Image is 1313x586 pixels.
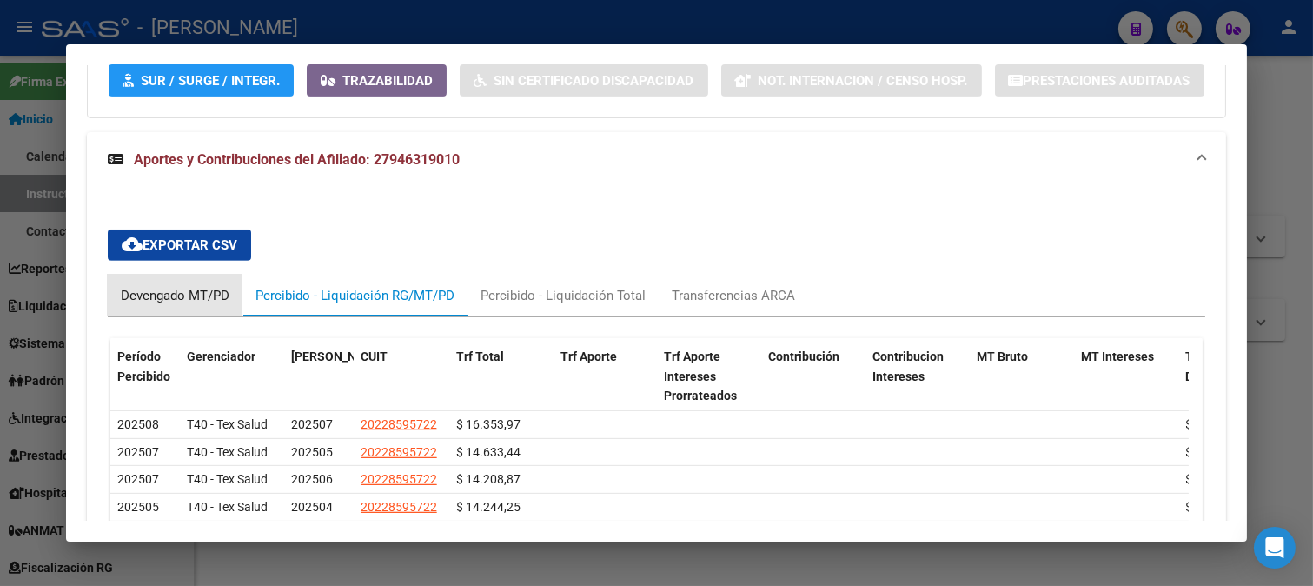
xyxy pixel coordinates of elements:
span: Trf Total [456,350,504,363]
span: $ 14.633,44 [456,445,521,459]
span: Trazabilidad [342,73,433,89]
datatable-header-cell: Trf Aporte Intereses Prorrateados [658,338,762,415]
span: Sin Certificado Discapacidad [494,73,694,89]
span: Contribucion Intereses [873,350,945,383]
span: [PERSON_NAME] [291,350,385,363]
span: Exportar CSV [122,237,237,253]
datatable-header-cell: Trf Aporte [554,338,658,415]
span: Prestaciones Auditadas [1024,73,1190,89]
mat-icon: cloud_download [122,234,143,255]
div: Percibido - Liquidación Total [481,286,647,305]
button: Trazabilidad [307,64,447,97]
span: $ 14.244,25 [456,500,521,514]
span: Contribución [769,350,840,363]
span: T40 - Tex Salud [187,445,268,459]
span: CUIT [361,350,388,363]
span: Not. Internacion / Censo Hosp. [759,73,968,89]
span: 202507 [117,472,159,486]
datatable-header-cell: MT Intereses [1075,338,1179,415]
span: $ 14.208,87 [1186,445,1250,459]
button: Exportar CSV [108,230,251,261]
span: 202507 [117,445,159,459]
span: 202508 [117,417,159,431]
span: Aportes y Contribuciones del Afiliado: 27946319010 [134,151,460,168]
span: Trf Personal Domestico [1186,350,1255,383]
button: Not. Internacion / Censo Hosp. [721,64,982,97]
datatable-header-cell: Contribucion Intereses [866,338,971,415]
span: Trf Aporte Intereses Prorrateados [665,350,738,403]
span: Gerenciador [187,350,255,363]
span: 202506 [291,472,333,486]
span: 202507 [291,417,333,431]
span: 20228595722 [361,500,437,514]
span: 20228595722 [361,417,437,431]
span: MT Bruto [978,350,1029,363]
div: Devengado MT/PD [121,286,229,305]
button: SUR / SURGE / INTEGR. [109,64,294,97]
button: Sin Certificado Discapacidad [460,64,708,97]
span: SUR / SURGE / INTEGR. [141,73,280,89]
datatable-header-cell: Gerenciador [180,338,284,415]
span: T40 - Tex Salud [187,500,268,514]
span: $ 16.353,97 [1186,417,1250,431]
span: 20228595722 [361,445,437,459]
span: 202505 [291,445,333,459]
datatable-header-cell: Período Devengado [284,338,354,415]
span: Período Percibido [117,350,170,383]
span: 202505 [117,500,159,514]
span: MT Intereses [1082,350,1155,363]
datatable-header-cell: Contribución [762,338,866,415]
span: Trf Aporte [560,350,617,363]
mat-expansion-panel-header: Aportes y Contribuciones del Afiliado: 27946319010 [87,132,1227,188]
div: Transferencias ARCA [673,286,796,305]
div: Open Intercom Messenger [1254,527,1296,569]
datatable-header-cell: Trf Personal Domestico [1179,338,1283,415]
div: Percibido - Liquidación RG/MT/PD [255,286,454,305]
span: $ 14.208,87 [456,472,521,486]
datatable-header-cell: Trf Total [449,338,554,415]
datatable-header-cell: Período Percibido [110,338,180,415]
span: T40 - Tex Salud [187,472,268,486]
span: 202504 [291,500,333,514]
span: 20228595722 [361,472,437,486]
datatable-header-cell: CUIT [354,338,449,415]
span: $ 14.208,87 [1186,500,1250,514]
span: T40 - Tex Salud [187,417,268,431]
button: Prestaciones Auditadas [995,64,1204,97]
datatable-header-cell: MT Bruto [971,338,1075,415]
span: $ 16.353,97 [456,417,521,431]
span: $ 14.208,87 [1186,472,1250,486]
